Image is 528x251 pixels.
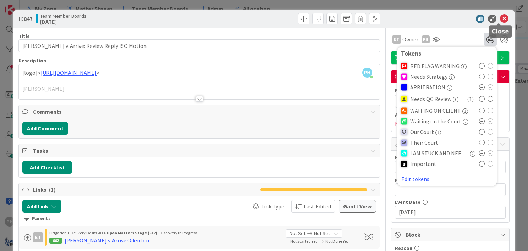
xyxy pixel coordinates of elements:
[467,95,474,103] span: ( 1 )
[399,206,502,218] input: MM/DD/YYYY
[304,202,331,211] span: Last Edited
[392,35,401,44] div: ET
[290,230,306,237] span: Not Set
[395,177,420,183] label: Next Event
[422,35,430,43] div: PH
[22,200,61,213] button: Add Link
[395,111,506,119] span: Actual Dates
[22,161,72,174] button: Add Checklist
[33,232,43,242] div: ET
[362,68,372,78] span: PH
[410,129,434,135] span: Our Court
[410,139,438,146] span: Their Court
[290,239,317,244] span: Not Started Yet
[33,185,257,194] span: Links
[65,236,149,245] div: [PERSON_NAME] v. Arrive Odenton
[291,200,335,213] button: Last Edited
[49,186,55,193] span: ( 1 )
[410,73,447,80] span: Needs Strategy
[325,239,348,244] span: Not Done Yet
[395,87,506,94] span: Planned Dates
[401,176,430,182] button: Edit tokens
[40,13,87,19] span: Team Member Boards
[22,122,68,135] button: Add Comment
[18,57,46,64] span: Description
[395,200,506,205] div: Event Date
[33,146,367,155] span: Tasks
[410,96,451,102] span: Needs QC Review
[339,200,376,213] button: Gantt View
[22,69,376,77] p: [logo]< >
[395,119,433,128] span: Not Started Yet
[160,230,197,235] span: Discovery In Progress
[314,230,330,237] span: Not Set
[99,230,160,235] b: HLF Open Matters Stage (FL2) ›
[401,50,493,57] div: Tokens
[410,118,461,124] span: Waiting on the Court
[18,33,30,39] label: Title
[18,15,32,23] span: ID
[49,238,62,244] div: 662
[49,230,99,235] span: Litigation + Delivery Desks ›
[492,28,509,35] h5: Close
[41,69,97,76] a: [URL][DOMAIN_NAME]
[410,107,461,114] span: WAITING ON CLIENT
[40,19,87,24] b: [DATE]
[33,107,367,116] span: Comments
[261,202,284,211] span: Link Type
[410,63,460,69] span: RED FLAG WARNING
[402,35,418,44] span: Owner
[18,39,380,52] input: type card name here...
[406,230,496,239] span: Block
[395,154,404,161] label: N.B.
[410,161,436,167] span: Important
[410,150,468,156] span: I AM STUCK AND NEED HELP OR GUIDANCE
[24,15,32,22] b: 847
[410,84,445,90] span: ARBITRATION
[24,215,374,223] div: Parents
